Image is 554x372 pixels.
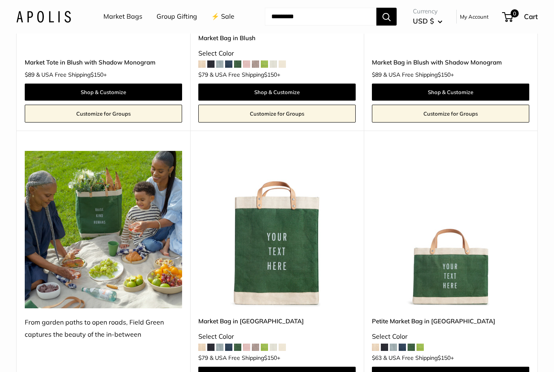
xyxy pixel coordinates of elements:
a: Market Bag in Blush [198,34,356,43]
span: & USA Free Shipping + [383,72,454,78]
span: $150 [264,355,277,362]
span: $89 [372,71,382,79]
span: & USA Free Shipping + [210,355,280,361]
a: Petite Market Bag in [GEOGRAPHIC_DATA] [372,317,529,326]
button: USD $ [413,15,442,28]
button: Search [376,8,397,26]
a: Shop & Customize [25,84,182,101]
span: $63 [372,355,382,362]
a: Shop & Customize [198,84,356,101]
span: 0 [511,10,519,18]
span: Cart [524,13,538,21]
span: & USA Free Shipping + [210,72,280,78]
a: Shop & Customize [372,84,529,101]
span: USD $ [413,17,434,26]
span: $150 [438,71,451,79]
span: $79 [198,355,208,362]
a: ⚡️ Sale [211,11,234,23]
span: $89 [25,71,34,79]
a: Market Bag in [GEOGRAPHIC_DATA] [198,317,356,326]
a: Customize for Groups [198,105,356,123]
a: description_Make it yours with custom printed text.description_Take it anywhere with easy-grip ha... [372,151,529,309]
img: description_Make it yours with custom printed text. [372,151,529,309]
a: 0 Cart [503,11,538,24]
a: Market Bag in Blush with Shadow Monogram [372,58,529,67]
img: Apolis [16,11,71,23]
span: $150 [438,355,451,362]
span: $79 [198,71,208,79]
a: Group Gifting [157,11,197,23]
span: & USA Free Shipping + [36,72,107,78]
span: & USA Free Shipping + [383,355,454,361]
span: Currency [413,6,442,17]
a: Market Bags [103,11,142,23]
a: My Account [460,12,489,22]
a: Market Tote in Blush with Shadow Monogram [25,58,182,67]
div: Select Color [198,331,356,343]
a: description_Make it yours with custom printed text.Market Bag in Field Green [198,151,356,309]
img: From garden paths to open roads, Field Green captures the beauty of the in-between [25,151,182,309]
a: Customize for Groups [372,105,529,123]
a: Customize for Groups [25,105,182,123]
span: $150 [264,71,277,79]
div: From garden paths to open roads, Field Green captures the beauty of the in-between [25,317,182,341]
div: Select Color [372,331,529,343]
img: description_Make it yours with custom printed text. [198,151,356,309]
div: Select Color [198,48,356,60]
span: $150 [90,71,103,79]
input: Search... [265,8,376,26]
